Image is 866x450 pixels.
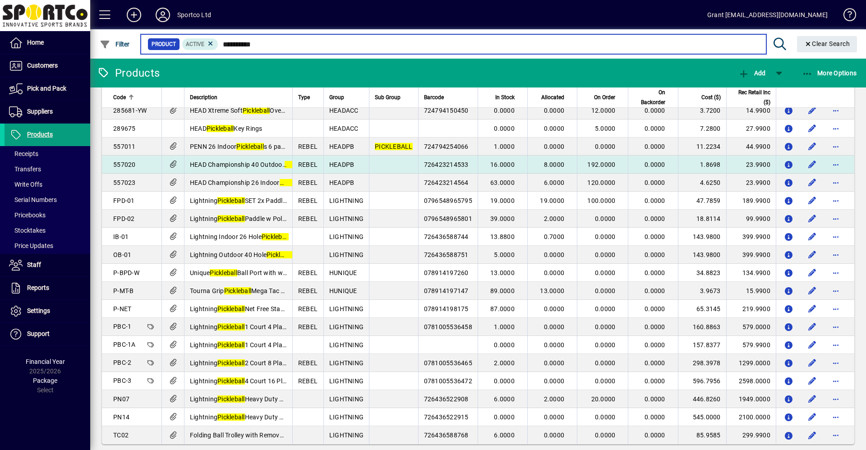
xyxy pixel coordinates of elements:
div: Type [298,92,318,102]
span: P-BPD-W [113,269,139,276]
button: More options [829,248,843,262]
button: Edit [805,266,820,280]
span: LIGHTNING [329,305,364,312]
span: Active [186,41,204,47]
span: 0.0000 [595,359,616,367]
span: Lightning SET 2x Paddles 4x balls [190,197,313,204]
span: 0.0000 [544,359,565,367]
span: 2.0000 [494,359,515,367]
span: PN07 [113,395,129,403]
span: Suppliers [27,108,53,115]
span: FPD-02 [113,215,135,222]
td: 23.9900 [726,156,776,174]
span: 6.0000 [544,179,565,186]
button: Filter [97,36,132,52]
span: Package [33,377,57,384]
a: Settings [5,300,90,322]
div: Description [190,92,287,102]
button: Edit [805,392,820,406]
span: FPD-01 [113,197,135,204]
span: LIGHTNING [329,323,364,331]
button: Add [120,7,148,23]
span: HEADACC [329,107,359,114]
button: More options [829,320,843,334]
span: 87.0000 [490,305,515,312]
td: 446.8260 [678,390,726,408]
button: Add [736,65,768,81]
button: Edit [805,374,820,388]
span: 0.0000 [645,125,665,132]
button: Edit [805,175,820,190]
em: Pickleball [217,341,245,349]
span: Group [329,92,344,102]
button: Edit [805,193,820,208]
span: REBEL [298,305,318,312]
span: 0.0000 [494,125,515,132]
span: LIGHTNING [329,215,364,222]
div: Grant [EMAIL_ADDRESS][DOMAIN_NAME] [707,8,828,22]
span: 0781005536458 [424,323,472,331]
span: 89.0000 [490,287,515,294]
span: 2.0000 [544,215,565,222]
span: 0.0000 [645,287,665,294]
td: 579.0000 [726,318,776,336]
button: More Options [800,65,859,81]
td: 3.7200 [678,101,726,119]
button: Edit [805,103,820,118]
span: Lightning Net Free Standing Portable [190,305,323,312]
span: 0.7000 [544,233,565,240]
div: Code [113,92,156,102]
a: Pricebooks [5,207,90,223]
td: 189.9900 [726,192,776,210]
span: HEADPB [329,143,355,150]
a: Price Updates [5,238,90,253]
button: Edit [805,139,820,154]
span: 0.0000 [595,215,616,222]
td: 596.7956 [678,372,726,390]
span: More Options [802,69,857,77]
span: 192.0000 [587,161,615,168]
span: 0.0000 [544,251,565,258]
span: Lightning Outdoor 40 Hole Green 100xPack [190,251,341,258]
span: 0.0000 [645,377,665,385]
span: 0.0000 [544,143,565,150]
span: REBEL [298,269,318,276]
button: More options [829,230,843,244]
span: Products [27,131,53,138]
button: More options [829,157,843,172]
a: Serial Numbers [5,192,90,207]
a: Support [5,323,90,345]
a: Customers [5,55,90,77]
span: 0.0000 [645,359,665,367]
td: 2598.0000 [726,372,776,390]
span: Unique Ball Port with wheels [190,269,298,276]
span: HEADPB [329,161,355,168]
span: Transfers [9,165,41,173]
span: 0.0000 [595,143,616,150]
button: More options [829,175,843,190]
button: More options [829,374,843,388]
button: More options [829,284,843,298]
span: In Stock [495,92,515,102]
span: Staff [27,261,41,268]
div: On Backorder [634,87,673,107]
td: 47.7859 [678,192,726,210]
span: Lightning 4 Court 16 Player Kit [190,377,304,385]
span: 726423214533 [424,161,469,168]
em: Pickleball [236,143,264,150]
td: 34.8823 [678,264,726,282]
span: 1.0000 [494,323,515,331]
td: 99.9900 [726,210,776,228]
span: On Backorder [634,87,665,107]
button: Edit [805,410,820,424]
span: 0.0000 [645,269,665,276]
span: 100.0000 [587,197,615,204]
span: Type [298,92,310,102]
td: 134.9900 [726,264,776,282]
span: 13.0000 [490,269,515,276]
span: Product [152,40,176,49]
span: REBEL [298,323,318,331]
div: In Stock [484,92,523,102]
td: 18.8114 [678,210,726,228]
span: Rec Retail Inc ($) [732,87,770,107]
